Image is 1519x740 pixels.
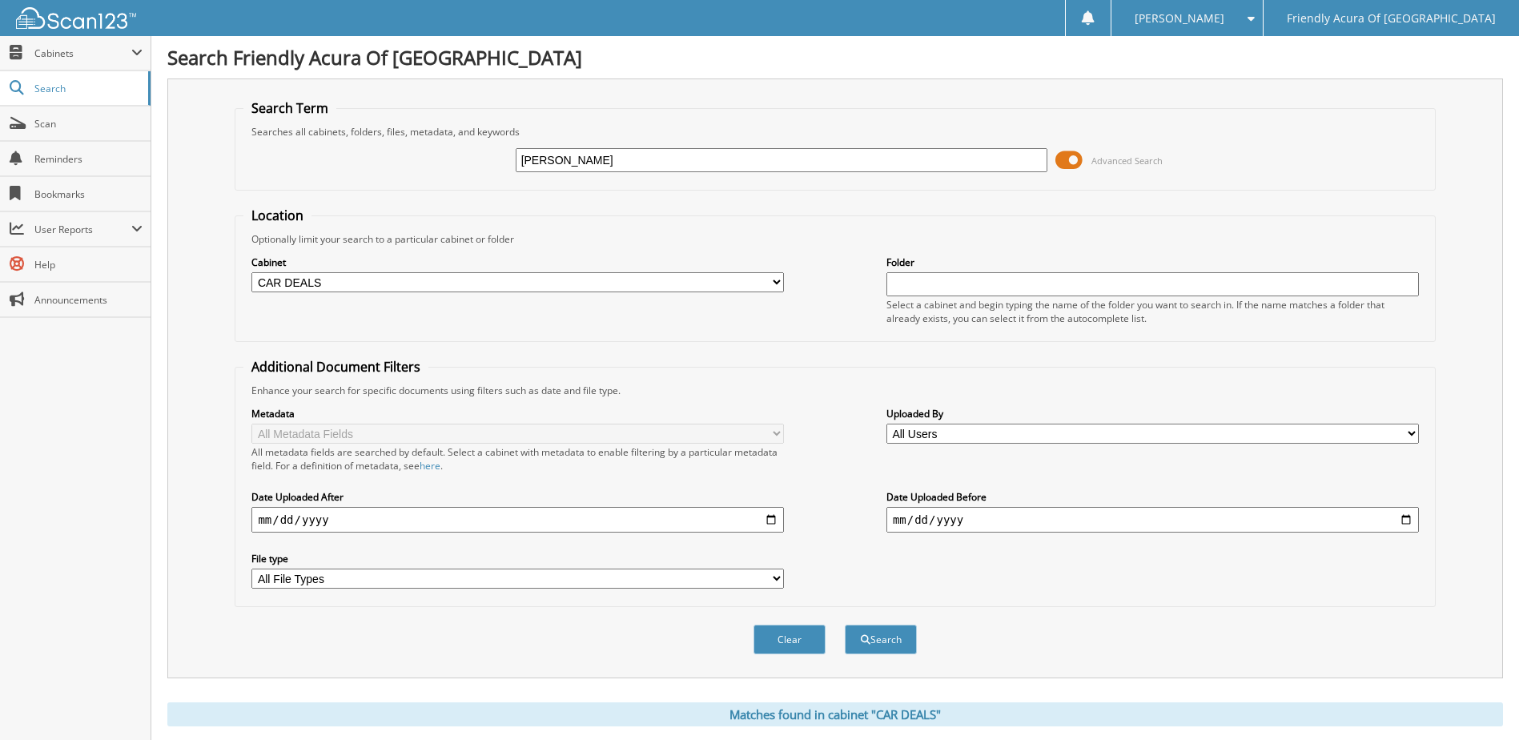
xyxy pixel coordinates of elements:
[845,625,917,654] button: Search
[243,358,428,376] legend: Additional Document Filters
[753,625,826,654] button: Clear
[886,298,1419,325] div: Select a cabinet and begin typing the name of the folder you want to search in. If the name match...
[34,82,140,95] span: Search
[251,507,784,533] input: start
[34,46,131,60] span: Cabinets
[1091,155,1163,167] span: Advanced Search
[167,44,1503,70] h1: Search Friendly Acura Of [GEOGRAPHIC_DATA]
[251,445,784,473] div: All metadata fields are searched by default. Select a cabinet with metadata to enable filtering b...
[34,187,143,201] span: Bookmarks
[34,293,143,307] span: Announcements
[886,255,1419,269] label: Folder
[243,207,311,224] legend: Location
[886,407,1419,420] label: Uploaded By
[420,459,440,473] a: here
[243,99,336,117] legend: Search Term
[1287,14,1496,23] span: Friendly Acura Of [GEOGRAPHIC_DATA]
[243,384,1426,397] div: Enhance your search for specific documents using filters such as date and file type.
[243,125,1426,139] div: Searches all cabinets, folders, files, metadata, and keywords
[34,258,143,271] span: Help
[886,507,1419,533] input: end
[886,490,1419,504] label: Date Uploaded Before
[251,407,784,420] label: Metadata
[251,255,784,269] label: Cabinet
[16,7,136,29] img: scan123-logo-white.svg
[34,152,143,166] span: Reminders
[34,223,131,236] span: User Reports
[34,117,143,131] span: Scan
[243,232,1426,246] div: Optionally limit your search to a particular cabinet or folder
[167,702,1503,726] div: Matches found in cabinet "CAR DEALS"
[1135,14,1224,23] span: [PERSON_NAME]
[251,490,784,504] label: Date Uploaded After
[251,552,784,565] label: File type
